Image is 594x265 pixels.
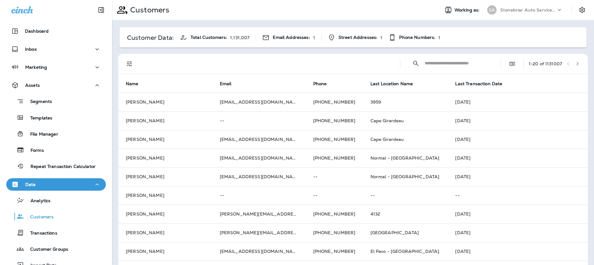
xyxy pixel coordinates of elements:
span: [GEOGRAPHIC_DATA] [370,230,419,235]
td: [PERSON_NAME] [118,242,212,261]
button: Segments [6,95,106,108]
button: Collapse Search [410,57,422,70]
td: [PERSON_NAME][EMAIL_ADDRESS][PERSON_NAME][PERSON_NAME][DOMAIN_NAME] [212,223,306,242]
button: Collapse Sidebar [92,4,110,16]
span: Normal - [GEOGRAPHIC_DATA] [370,155,440,161]
span: Name [126,81,147,86]
button: Analytics [6,194,106,207]
p: Inbox [25,47,37,52]
p: -- [313,174,356,179]
span: Phone [313,81,335,86]
span: Normal - [GEOGRAPHIC_DATA] [370,174,440,179]
span: Street Addresses: [338,35,377,40]
p: Stonebriar Auto Services Group [500,7,556,12]
td: [PERSON_NAME] [118,93,212,111]
td: [PHONE_NUMBER] [306,242,363,261]
span: Cape Girardeau [370,137,404,142]
span: Last Transaction Date [455,81,502,86]
button: Customers [6,210,106,223]
td: [DATE] [448,167,588,186]
td: [EMAIL_ADDRESS][DOMAIN_NAME] [212,167,306,186]
button: Settings [577,4,588,16]
p: -- [455,193,580,198]
p: 1,131,007 [230,35,249,40]
td: [DATE] [448,242,588,261]
p: Forms [24,148,44,154]
td: [PHONE_NUMBER] [306,111,363,130]
p: Templates [24,115,52,121]
td: [DATE] [448,93,588,111]
span: 3959 [370,99,381,105]
button: Transactions [6,226,106,239]
span: Last Location Name [370,81,413,86]
button: Templates [6,111,106,124]
button: Forms [6,143,106,156]
td: [PERSON_NAME] [118,167,212,186]
div: 1 - 20 of 1131007 [529,61,562,66]
p: Customer Data: [127,35,174,40]
span: Working as: [455,7,481,13]
td: [PERSON_NAME] [118,149,212,167]
p: Dashboard [25,29,49,34]
span: 4132 [370,211,380,217]
td: [PHONE_NUMBER] [306,149,363,167]
button: Marketing [6,61,106,73]
button: Inbox [6,43,106,55]
p: Customers [128,5,169,15]
td: [DATE] [448,111,588,130]
td: [EMAIL_ADDRESS][DOMAIN_NAME] [212,93,306,111]
span: Name [126,81,139,86]
button: Dashboard [6,25,106,37]
button: File Manager [6,127,106,140]
td: [PERSON_NAME] [118,186,212,205]
p: Assets [25,83,40,88]
p: 1 [438,35,440,40]
p: Repeat Transaction Calculator [24,164,96,170]
p: -- [313,193,356,198]
p: Segments [24,99,52,105]
p: Customer Groups [24,247,68,253]
td: [PHONE_NUMBER] [306,93,363,111]
span: Email [220,81,232,86]
td: [DATE] [448,223,588,242]
p: 1 [313,35,315,40]
p: 1 [380,35,382,40]
span: Cape Girardeau [370,118,404,123]
span: Last Location Name [370,81,421,86]
td: [PHONE_NUMBER] [306,223,363,242]
p: -- [220,118,298,123]
span: Email Addresses: [273,35,310,40]
td: [PHONE_NUMBER] [306,130,363,149]
span: Phone Numbers: [399,35,435,40]
td: [DATE] [448,149,588,167]
p: Marketing [25,65,47,70]
button: Data [6,178,106,191]
span: Phone [313,81,327,86]
td: [PHONE_NUMBER] [306,205,363,223]
button: Assets [6,79,106,91]
td: [EMAIL_ADDRESS][DOMAIN_NAME] [212,149,306,167]
p: -- [220,193,298,198]
p: Analytics [24,198,50,204]
p: Data [25,182,36,187]
td: [DATE] [448,130,588,149]
button: Filters [123,58,136,70]
div: SA [487,5,497,15]
span: Email [220,81,240,86]
p: Transactions [24,230,57,236]
p: -- [370,193,441,198]
td: [EMAIL_ADDRESS][DOMAIN_NAME] [212,242,306,261]
td: [PERSON_NAME] [118,130,212,149]
td: [PERSON_NAME][EMAIL_ADDRESS][PERSON_NAME][DOMAIN_NAME] [212,205,306,223]
span: El Paso - [GEOGRAPHIC_DATA]. [370,249,441,254]
p: File Manager [24,132,58,137]
span: Last Transaction Date [455,81,510,86]
span: Total Customers: [191,35,227,40]
button: Edit Fields [506,58,518,70]
button: Repeat Transaction Calculator [6,160,106,173]
td: [PERSON_NAME] [118,223,212,242]
td: [DATE] [448,205,588,223]
td: [PERSON_NAME] [118,111,212,130]
p: Customers [24,214,54,220]
button: Customer Groups [6,242,106,255]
